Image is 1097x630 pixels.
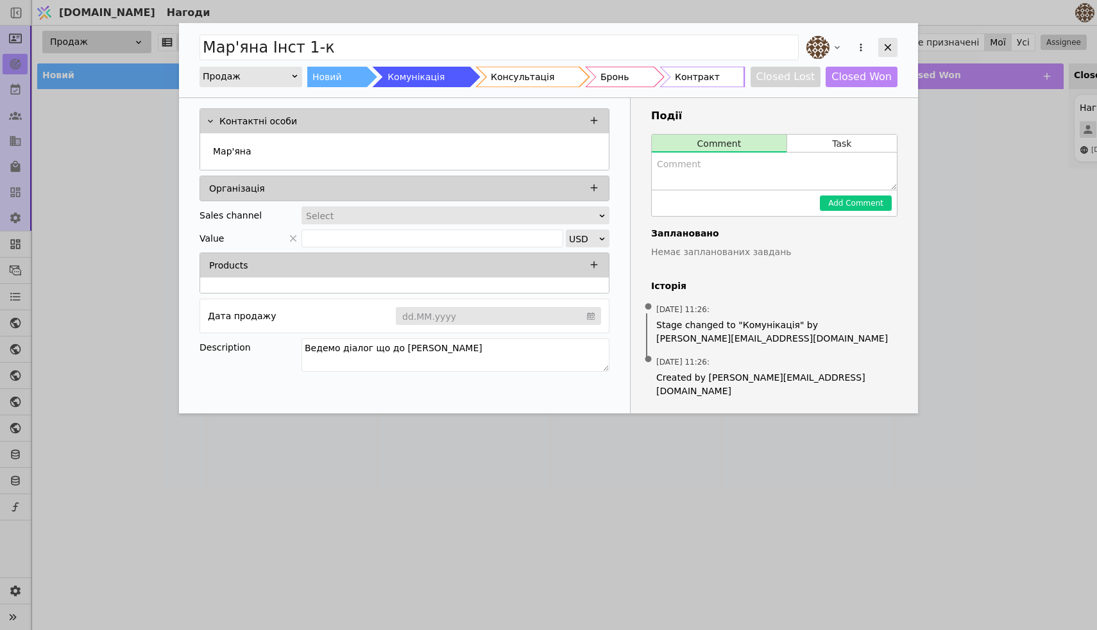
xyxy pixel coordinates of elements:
p: Мар'яна [213,145,251,158]
h4: Історія [651,279,897,293]
span: Created by [PERSON_NAME][EMAIL_ADDRESS][DOMAIN_NAME] [656,371,892,398]
div: USD [569,230,598,248]
button: Closed Won [826,67,897,87]
div: Комунікація [387,67,445,87]
div: Description [200,338,302,356]
div: Консультація [491,67,554,87]
button: Comment [652,135,787,153]
div: Контракт [675,67,720,87]
h3: Події [651,108,897,124]
button: Add Comment [820,195,892,211]
span: • [642,344,655,376]
span: Stage changed to "Комунікація" by [PERSON_NAME][EMAIL_ADDRESS][DOMAIN_NAME] [656,319,892,345]
span: Value [200,229,224,247]
span: [DATE] 11:26 : [656,356,710,368]
div: Add Opportunity [179,23,918,413]
button: Closed Lost [751,67,821,87]
p: Products [209,259,248,272]
svg: calendar [587,310,595,322]
button: Task [787,135,897,153]
div: Новий [312,67,342,87]
div: Бронь [600,67,629,87]
div: Sales channel [200,206,262,224]
div: Дата продажу [208,307,276,325]
div: Select [306,207,597,225]
div: Продаж [203,67,291,85]
p: Контактні особи [219,115,297,128]
h4: Заплановано [651,227,897,240]
p: Організація [209,182,265,195]
span: [DATE] 11:26 : [656,304,710,315]
span: • [642,291,655,324]
textarea: Ведемо діалог що до [PERSON_NAME] [302,338,609,372]
p: Немає запланованих завдань [651,245,897,259]
img: an [806,36,829,59]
